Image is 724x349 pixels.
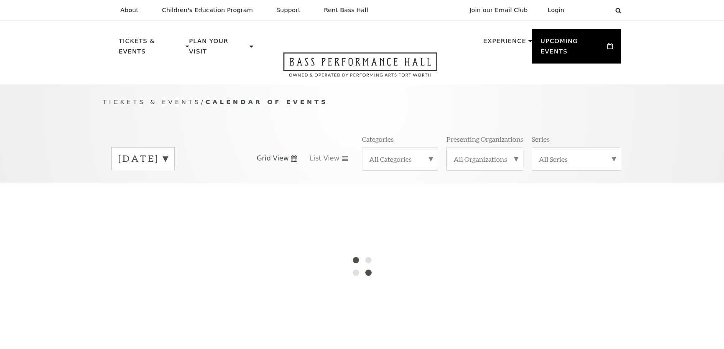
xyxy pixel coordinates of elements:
p: Upcoming Events [540,36,605,61]
span: List View [310,154,339,163]
p: Experience [483,36,526,51]
span: Tickets & Events [103,98,201,105]
label: All Series [539,155,614,163]
p: Series [532,135,550,143]
label: All Categories [369,155,431,163]
span: Calendar of Events [206,98,328,105]
label: All Organizations [454,155,516,163]
p: Children's Education Program [162,7,253,14]
p: / [103,97,621,107]
p: About [120,7,138,14]
p: Support [276,7,301,14]
label: [DATE] [118,152,168,165]
p: Presenting Organizations [446,135,523,143]
p: Rent Bass Hall [324,7,368,14]
span: Grid View [257,154,289,163]
p: Plan Your Visit [189,36,247,61]
p: Tickets & Events [119,36,184,61]
p: Categories [362,135,394,143]
select: Select: [578,6,607,14]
